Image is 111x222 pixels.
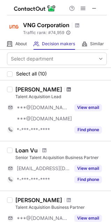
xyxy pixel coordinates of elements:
[23,21,69,29] h1: VNG Corporation
[17,215,70,221] span: ***@[DOMAIN_NAME]
[11,55,53,62] div: Select department
[14,4,56,13] img: ContactOut v5.3.10
[15,86,62,93] div: [PERSON_NAME]
[15,94,107,100] div: Talent Acquisition Lead
[74,126,102,133] button: Reveal Button
[15,147,38,154] div: Loan Vu
[17,165,70,172] span: [EMAIL_ADDRESS][DOMAIN_NAME]
[74,215,102,222] button: Reveal Button
[15,204,107,211] div: Talent Acquisition Business Partner
[17,116,72,122] span: ***@[DOMAIN_NAME]
[42,41,75,47] span: Decision makers
[15,41,27,47] span: About
[17,104,70,111] span: ***@[DOMAIN_NAME]
[74,176,102,183] button: Reveal Button
[16,71,47,77] span: Select all (10)
[15,197,62,204] div: [PERSON_NAME]
[15,154,107,161] div: Senior Talent Acquisition Business Partner
[74,165,102,172] button: Reveal Button
[23,30,64,35] span: Traffic rank: # 74,959
[7,20,21,34] img: 631ee0eee825d4e3022fe4bd202ca99f
[74,104,102,111] button: Reveal Button
[90,41,104,47] span: Similar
